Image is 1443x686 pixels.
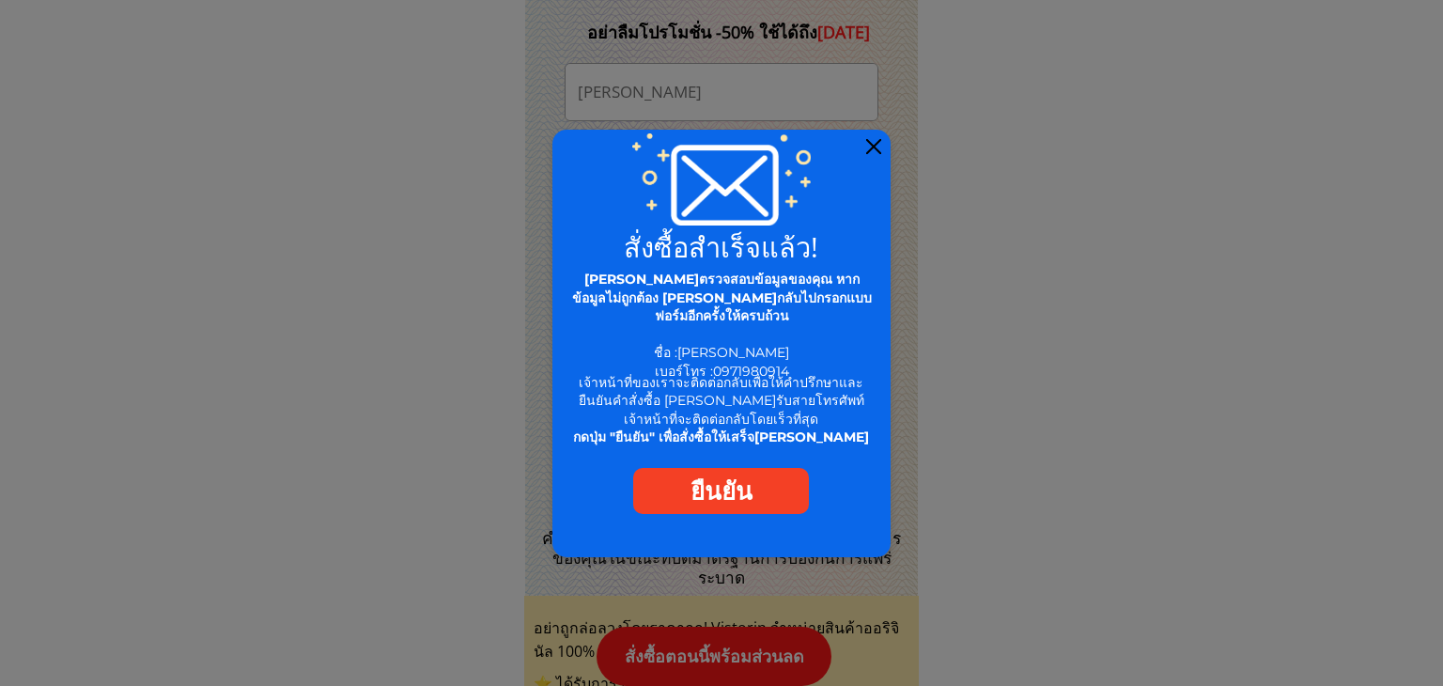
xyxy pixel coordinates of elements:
[633,468,809,514] a: ยืนยัน
[568,271,876,382] div: ชื่อ : เบอร์โทร :
[573,429,869,445] span: กดปุ่ม "ยืนยัน" เพื่อสั่งซื้อให้เสร็จ[PERSON_NAME]
[568,374,875,447] div: เจ้าหน้าที่ของเราจะติดต่อกลับเพื่อให้คำปรึกษาและยืนยันคำสั่งซื้อ [PERSON_NAME]รับสายโทรศัพท์ เจ้า...
[713,363,789,380] span: 0971980914
[677,344,789,361] span: [PERSON_NAME]
[564,233,879,260] h2: สั่งซื้อสำเร็จแล้ว!
[572,271,872,324] span: [PERSON_NAME]ตรวจสอบข้อมูลของคุณ หากข้อมูลไม่ถูกต้อง [PERSON_NAME]กลับไปกรอกแบบฟอร์มอีกครั้งให้คร...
